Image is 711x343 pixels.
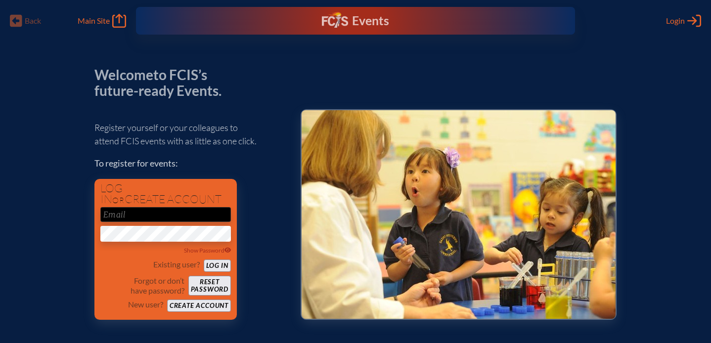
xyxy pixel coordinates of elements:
[204,259,231,272] button: Log in
[153,259,200,269] p: Existing user?
[112,195,125,205] span: or
[167,300,231,312] button: Create account
[94,67,233,98] p: Welcome to FCIS’s future-ready Events.
[94,157,285,170] p: To register for events:
[100,183,231,205] h1: Log in create account
[184,247,231,254] span: Show Password
[100,207,231,222] input: Email
[302,110,616,319] img: Events
[262,12,449,30] div: FCIS Events — Future ready
[666,16,685,26] span: Login
[100,276,184,296] p: Forgot or don’t have password?
[188,276,231,296] button: Resetpassword
[78,16,110,26] span: Main Site
[128,300,163,309] p: New user?
[94,121,285,148] p: Register yourself or your colleagues to attend FCIS events with as little as one click.
[78,14,126,28] a: Main Site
